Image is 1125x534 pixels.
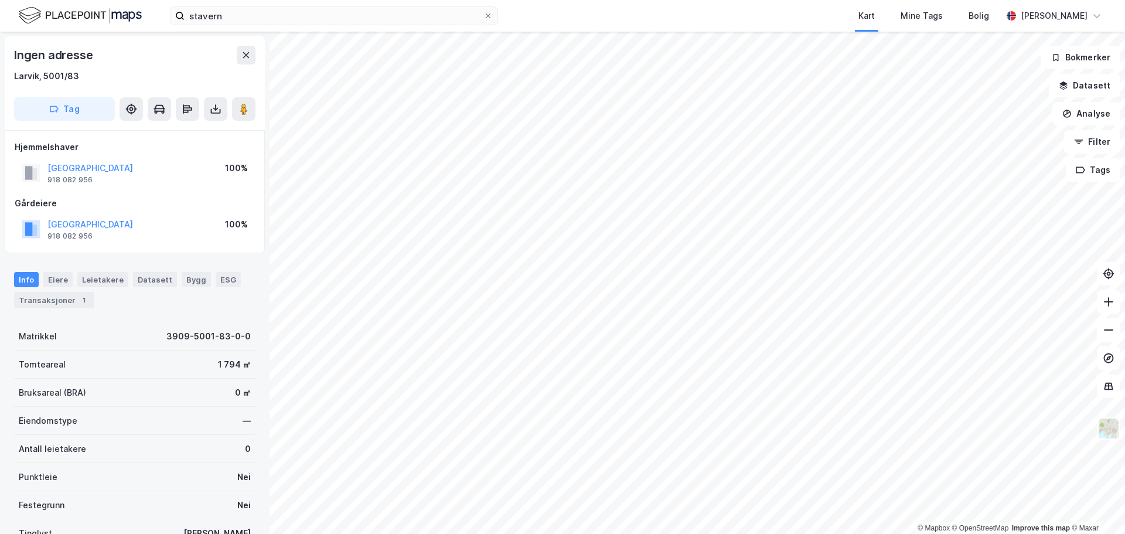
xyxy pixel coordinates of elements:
[166,329,251,343] div: 3909-5001-83-0-0
[235,386,251,400] div: 0 ㎡
[19,442,86,456] div: Antall leietakere
[19,470,57,484] div: Punktleie
[47,175,93,185] div: 918 082 956
[952,524,1009,532] a: OpenStreetMap
[1066,158,1120,182] button: Tags
[182,272,211,287] div: Bygg
[225,217,248,232] div: 100%
[14,272,39,287] div: Info
[901,9,943,23] div: Mine Tags
[237,498,251,512] div: Nei
[19,5,142,26] img: logo.f888ab2527a4732fd821a326f86c7f29.svg
[185,7,483,25] input: Søk på adresse, matrikkel, gårdeiere, leietakere eller personer
[1064,130,1120,154] button: Filter
[133,272,177,287] div: Datasett
[969,9,989,23] div: Bolig
[47,232,93,241] div: 918 082 956
[225,161,248,175] div: 100%
[14,69,79,83] div: Larvik, 5001/83
[15,196,255,210] div: Gårdeiere
[858,9,875,23] div: Kart
[243,414,251,428] div: —
[78,294,90,306] div: 1
[1041,46,1120,69] button: Bokmerker
[1049,74,1120,97] button: Datasett
[218,358,251,372] div: 1 794 ㎡
[43,272,73,287] div: Eiere
[14,292,94,308] div: Transaksjoner
[918,524,950,532] a: Mapbox
[14,46,95,64] div: Ingen adresse
[1066,478,1125,534] iframe: Chat Widget
[14,97,115,121] button: Tag
[245,442,251,456] div: 0
[77,272,128,287] div: Leietakere
[19,498,64,512] div: Festegrunn
[1097,417,1120,440] img: Z
[15,140,255,154] div: Hjemmelshaver
[19,329,57,343] div: Matrikkel
[19,414,77,428] div: Eiendomstype
[19,358,66,372] div: Tomteareal
[19,386,86,400] div: Bruksareal (BRA)
[1012,524,1070,532] a: Improve this map
[237,470,251,484] div: Nei
[216,272,241,287] div: ESG
[1021,9,1087,23] div: [PERSON_NAME]
[1052,102,1120,125] button: Analyse
[1066,478,1125,534] div: Kontrollprogram for chat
